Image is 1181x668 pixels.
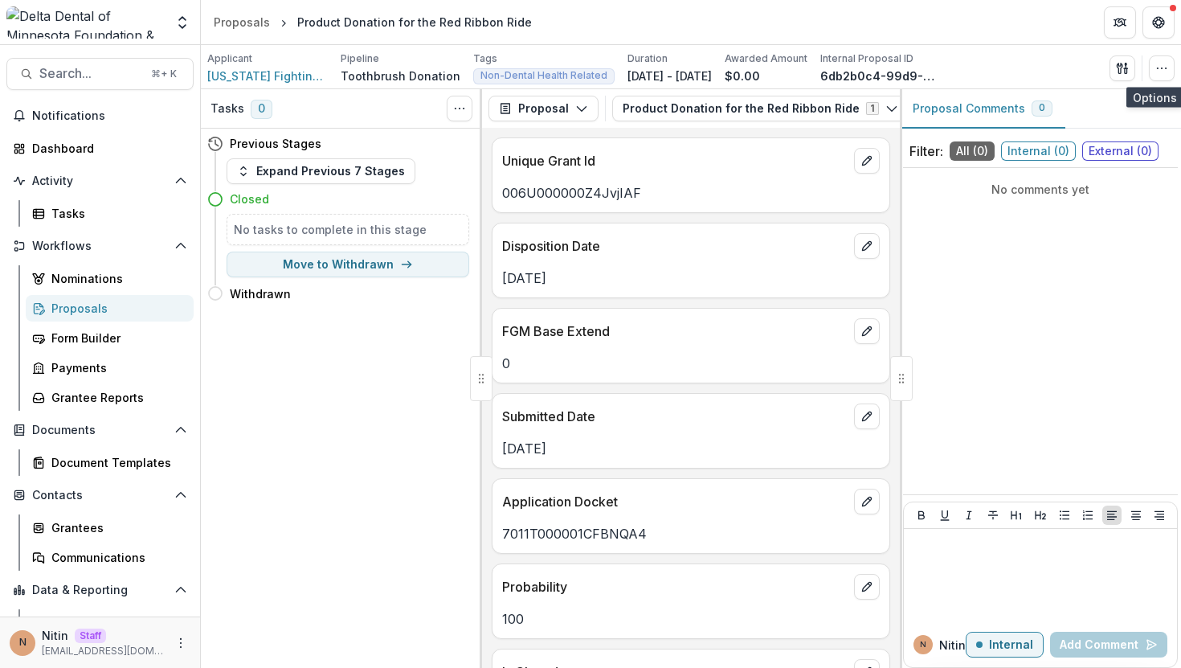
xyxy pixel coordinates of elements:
[234,221,462,238] h5: No tasks to complete in this stage
[725,51,807,66] p: Awarded Amount
[6,233,194,259] button: Open Workflows
[950,141,995,161] span: All ( 0 )
[473,51,497,66] p: Tags
[966,632,1044,658] button: Internal
[612,96,909,121] button: Product Donation for the Red Ribbon Ride1
[854,148,880,174] button: edit
[502,183,880,203] p: 006U000000Z4JvjIAF
[51,454,181,471] div: Document Templates
[230,135,321,152] h4: Previous Stages
[148,65,180,83] div: ⌘ + K
[51,519,181,536] div: Grantees
[51,270,181,287] div: Nominations
[912,506,931,525] button: Bold
[959,506,979,525] button: Italicize
[207,10,276,34] a: Proposals
[920,641,926,649] div: Nitin
[502,354,880,373] p: 0
[480,70,607,81] span: Non-Dental Health Related
[32,584,168,597] span: Data & Reporting
[19,637,27,648] div: Nitin
[854,318,880,344] button: edit
[230,191,269,207] h4: Closed
[983,506,1003,525] button: Strike
[51,389,181,406] div: Grantee Reports
[227,158,415,184] button: Expand Previous 7 Stages
[1150,506,1169,525] button: Align Right
[502,322,848,341] p: FGM Base Extend
[909,141,943,161] p: Filter:
[900,89,1065,129] button: Proposal Comments
[51,359,181,376] div: Payments
[51,330,181,346] div: Form Builder
[1082,141,1159,161] span: External ( 0 )
[627,68,712,84] p: [DATE] - [DATE]
[51,549,181,566] div: Communications
[1142,6,1175,39] button: Get Help
[502,439,880,458] p: [DATE]
[1104,6,1136,39] button: Partners
[26,295,194,322] a: Proposals
[214,14,270,31] div: Proposals
[502,609,880,629] p: 100
[26,265,194,292] a: Nominations
[171,6,194,39] button: Open entity switcher
[502,407,848,426] p: Submitted Date
[1055,506,1074,525] button: Bullet List
[341,51,379,66] p: Pipeline
[6,58,194,90] button: Search...
[210,102,244,116] h3: Tasks
[26,449,194,476] a: Document Templates
[26,384,194,411] a: Grantee Reports
[51,205,181,222] div: Tasks
[909,181,1171,198] p: No comments yet
[207,10,538,34] nav: breadcrumb
[39,66,141,81] span: Search...
[42,627,68,644] p: Nitin
[6,135,194,162] a: Dashboard
[854,574,880,600] button: edit
[1031,506,1050,525] button: Heading 2
[627,51,668,66] p: Duration
[820,68,941,84] p: 6db2b0c4-99d9-4258-952d-064a081e73fd
[207,68,328,84] a: [US_STATE] Fighting AIDS on Bikes dba Red Ribbon Ride
[32,240,168,253] span: Workflows
[502,268,880,288] p: [DATE]
[502,524,880,543] p: 7011T000001CFBNQA4
[725,68,760,84] p: $0.00
[251,100,272,119] span: 0
[502,236,848,256] p: Disposition Date
[26,544,194,571] a: Communications
[1050,632,1167,658] button: Add Comment
[26,514,194,541] a: Grantees
[854,404,880,429] button: edit
[989,638,1033,652] p: Internal
[42,644,165,658] p: [EMAIL_ADDRESS][DOMAIN_NAME]
[32,489,168,502] span: Contacts
[502,492,848,511] p: Application Docket
[1007,506,1026,525] button: Heading 1
[1039,102,1045,113] span: 0
[1001,141,1076,161] span: Internal ( 0 )
[32,424,168,437] span: Documents
[820,51,913,66] p: Internal Proposal ID
[488,96,599,121] button: Proposal
[935,506,954,525] button: Underline
[171,633,190,653] button: More
[26,325,194,351] a: Form Builder
[32,174,168,188] span: Activity
[26,609,194,636] a: Dashboard
[227,252,469,277] button: Move to Withdrawn
[6,103,194,129] button: Notifications
[502,151,848,170] p: Unique Grant Id
[6,6,165,39] img: Delta Dental of Minnesota Foundation & Community Giving logo
[1078,506,1097,525] button: Ordered List
[1102,506,1122,525] button: Align Left
[51,614,181,631] div: Dashboard
[75,629,106,643] p: Staff
[297,14,532,31] div: Product Donation for the Red Ribbon Ride
[26,354,194,381] a: Payments
[1126,506,1146,525] button: Align Center
[32,109,187,123] span: Notifications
